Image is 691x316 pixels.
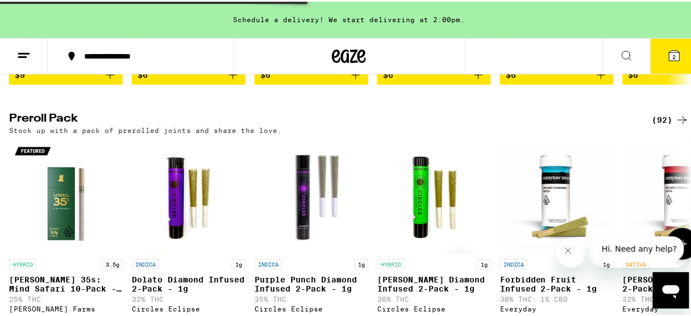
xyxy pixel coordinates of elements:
[9,294,123,301] p: 25% THC
[255,303,368,311] div: Circles Eclipse
[506,69,516,78] span: $6
[673,52,676,59] span: 2
[15,69,25,78] span: $9
[132,257,159,268] p: INDICA
[132,303,245,311] div: Circles Eclipse
[500,303,614,311] div: Everyday
[232,257,245,268] p: 1g
[102,257,123,268] p: 3.5g
[500,273,614,292] p: Forbidden Fruit Infused 2-Pack - 1g
[1,1,621,82] button: Redirect to URL
[255,138,368,252] img: Circles Eclipse - Purple Punch Diamond Infused 2-Pack - 1g
[255,273,368,292] p: Purple Punch Diamond Infused 2-Pack - 1g
[9,273,123,292] p: [PERSON_NAME] 35s: Mind Safari 10-Pack - 3.5g
[377,303,491,311] div: Circles Eclipse
[255,257,282,268] p: INDICA
[138,69,148,78] span: $6
[255,294,368,301] p: 35% THC
[653,271,689,307] iframe: Button to launch messaging window
[9,257,36,268] p: HYBRID
[383,69,393,78] span: $6
[132,294,245,301] p: 32% THC
[500,64,614,83] button: Add to bag
[9,138,123,252] img: Lowell Farms - Lowell 35s: Mind Safari 10-Pack - 3.5g
[9,125,282,132] p: Stock up with a pack of prerolled joints and share the love.
[500,294,614,301] p: 38% THC: 1% CBD
[377,138,491,252] img: Circles Eclipse - Runtz Diamond Infused 2-Pack - 1g
[628,69,639,78] span: $6
[132,64,245,83] button: Add to bag
[377,257,405,268] p: HYBRID
[132,138,245,252] img: Circles Eclipse - Dolato Diamond Infused 2-Pack - 1g
[557,238,585,266] iframe: Close message
[9,111,634,125] h2: Preroll Pack
[9,303,123,311] div: [PERSON_NAME] Farms
[355,257,368,268] p: 1g
[477,257,491,268] p: 1g
[590,235,689,266] iframe: Message from company
[377,64,491,83] button: Add to bag
[132,273,245,292] p: Dolato Diamond Infused 2-Pack - 1g
[377,294,491,301] p: 36% THC
[260,69,270,78] span: $6
[377,273,491,292] p: [PERSON_NAME] Diamond Infused 2-Pack - 1g
[500,257,527,268] p: INDICA
[500,138,614,252] img: Everyday - Forbidden Fruit Infused 2-Pack - 1g
[255,64,368,83] button: Add to bag
[9,64,123,83] button: Add to bag
[652,111,689,125] a: (92)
